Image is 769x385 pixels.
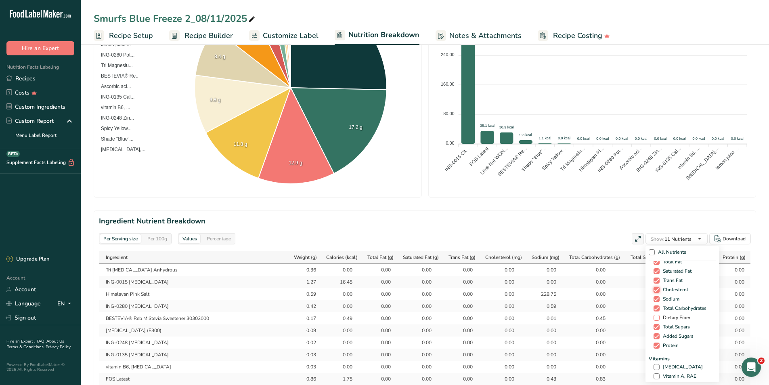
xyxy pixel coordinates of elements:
div: 1.75 [332,375,352,383]
div: 0.00 [494,363,514,370]
div: 0.00 [724,303,744,310]
div: 0.00 [411,351,432,358]
div: 0.01 [536,315,556,322]
span: vitamin B6, ... [95,105,130,110]
div: 0.00 [332,327,352,334]
span: Added Sugars [660,333,694,339]
span: Cholesterol [660,287,688,293]
span: Show: [651,236,664,242]
div: 0.00 [453,315,473,322]
div: 0.00 [536,278,556,286]
div: 0.00 [585,363,606,370]
div: 0.00 [411,315,432,322]
div: 0.00 [585,339,606,346]
span: Customize Label [263,30,318,41]
td: BESTEVIA® Reb M Stevia Sweetener 30302000 [99,312,290,324]
tspan: Lime Nat WON... [479,145,509,175]
tspan: BESTEVIA® Re... [497,145,528,177]
div: Download [723,235,746,242]
td: FOS Latest [99,373,290,385]
tspan: lemon juice ... [715,145,740,170]
span: Ingredient [106,254,128,261]
div: 0.00 [411,327,432,334]
div: 0.00 [494,315,514,322]
div: 0.42 [296,303,316,310]
div: Upgrade Plan [6,255,49,263]
button: Hire an Expert [6,41,74,55]
div: 0.00 [638,266,658,273]
div: 0.00 [453,375,473,383]
span: Total Carbohydrates (g) [569,254,620,261]
div: 0.00 [332,339,352,346]
tspan: ING-0280 Pot... [597,145,624,173]
tspan: Spicy Yellow... [541,145,567,171]
div: 0.00 [371,303,391,310]
span: All Nutrients [655,249,686,255]
a: Recipe Costing [538,27,610,45]
span: Total Sugars (g) [631,254,665,261]
div: 0.43 [536,375,556,383]
div: 0.00 [453,303,473,310]
div: Smurfs Blue Freeze 2_08/11/2025 [94,11,257,26]
span: Vitamins [649,355,716,362]
div: 0.00 [494,339,514,346]
div: 0.00 [332,290,352,298]
h2: Ingredient Nutrient Breakdown [99,216,751,227]
div: 0.00 [536,351,556,358]
a: Notes & Attachments [436,27,522,45]
div: 0.00 [332,351,352,358]
iframe: Intercom live chat [742,358,761,377]
div: Values [179,234,200,243]
tspan: 80.00 [443,111,455,116]
div: 0.17 [296,315,316,322]
div: 0.00 [724,278,744,286]
div: 0.00 [371,339,391,346]
td: ING-0015 [MEDICAL_DATA] [99,276,290,288]
td: ING-0248 [MEDICAL_DATA] [99,337,290,349]
div: 0.00 [332,266,352,273]
a: Recipe Builder [169,27,233,45]
div: 0.00 [724,339,744,346]
span: Sodium (mg) [532,254,559,261]
div: 0.00 [585,351,606,358]
div: 0.45 [585,315,606,322]
button: Show:11 Nutrients [645,233,708,244]
div: 0.00 [371,375,391,383]
div: 0.00 [411,266,432,273]
div: 0.59 [536,303,556,310]
div: 0.00 [585,290,606,298]
span: Spicy Yellow... [95,126,132,131]
span: Recipe Setup [109,30,153,41]
div: 0.00 [371,315,391,322]
div: 0.00 [411,303,432,310]
div: Custom Report [6,117,54,125]
span: Trans Fat (g) [448,254,476,261]
td: ING-0135 [MEDICAL_DATA] [99,349,290,361]
div: 0.00 [585,327,606,334]
div: BETA [6,151,20,157]
div: 0.00 [332,363,352,370]
span: Notes & Attachments [449,30,522,41]
span: Total Sugars [660,324,690,330]
div: 0.00 [638,315,658,322]
span: Cholesterol (mg) [485,254,522,261]
div: 228.75 [536,290,556,298]
div: 0.00 [638,303,658,310]
div: 0.00 [411,363,432,370]
div: 0.03 [296,351,316,358]
div: 0.00 [494,278,514,286]
div: 0.00 [536,339,556,346]
span: Total Carbohydrates [660,305,706,311]
div: 0.02 [296,339,316,346]
div: 0.00 [371,278,391,286]
tspan: 240.00 [441,52,455,57]
div: 0.49 [332,315,352,322]
tspan: FOS Latest [468,145,490,167]
tspan: vitamin B6, ... [676,145,701,170]
div: 0.00 [453,363,473,370]
div: 0.00 [494,351,514,358]
tspan: Shade "Blue"... [520,145,547,173]
span: ING-0280 Pot... [95,52,134,58]
div: 0.00 [724,290,744,298]
div: 0.00 [332,303,352,310]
